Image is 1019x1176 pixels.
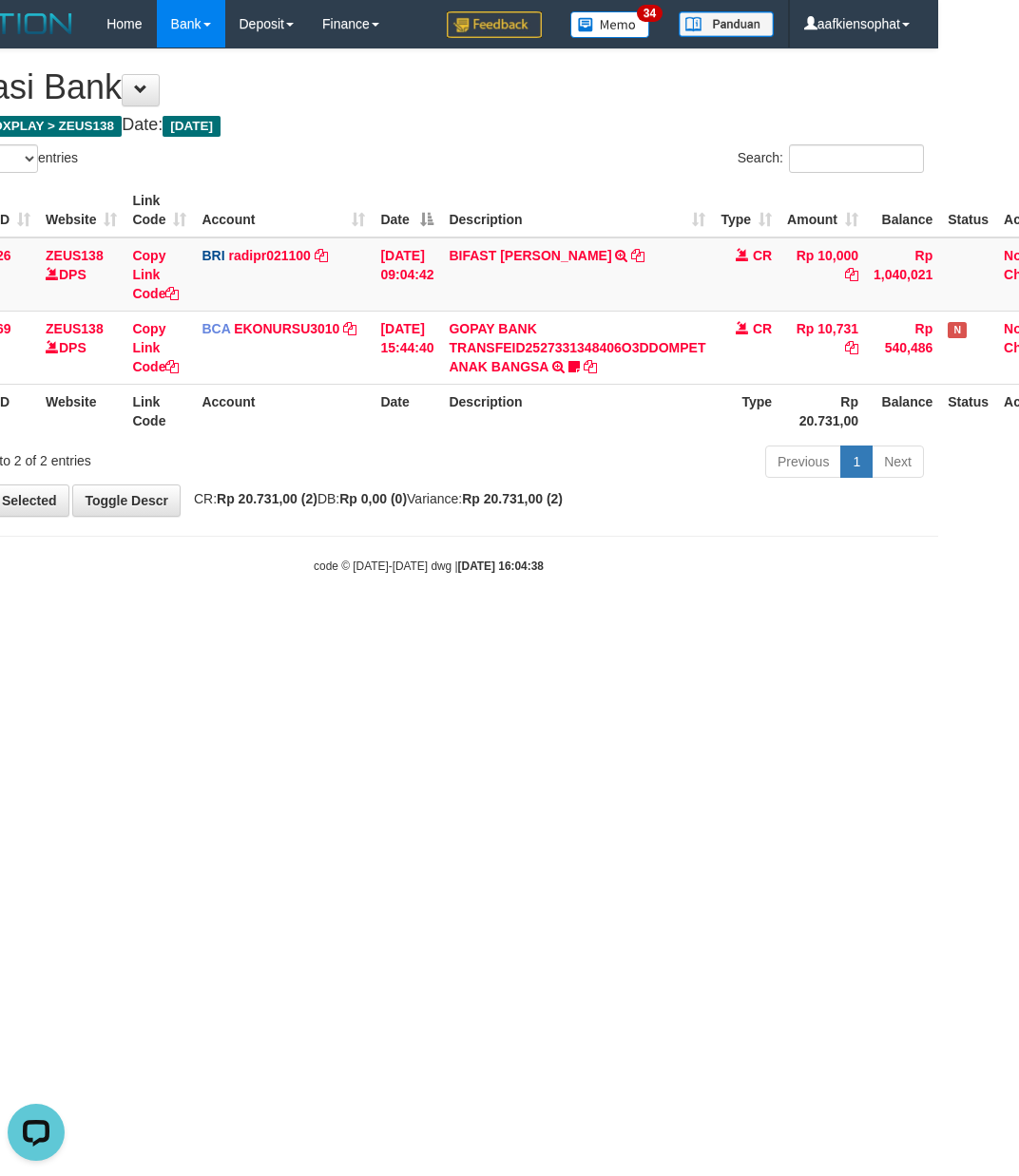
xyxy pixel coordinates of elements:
th: Date [373,384,441,438]
th: Type [713,384,779,438]
th: Status [940,384,996,438]
strong: Rp 20.731,00 (2) [217,491,317,506]
a: Copy Link Code [132,248,179,301]
td: Rp 540,486 [866,311,940,384]
a: Toggle Descr [72,484,181,517]
a: radipr021100 [228,248,310,263]
th: Date: activate to sort column descending [373,183,441,237]
a: ZEUS138 [46,248,104,263]
a: Copy Rp 10,731 to clipboard [845,340,858,355]
a: Copy BIFAST ERIKA S PAUN to clipboard [631,248,644,263]
span: CR: DB: Variance: [184,491,563,506]
span: CR [753,248,772,263]
th: Balance [866,384,940,438]
th: Description: activate to sort column ascending [441,183,713,237]
th: Website: activate to sort column ascending [38,183,125,237]
small: code © [DATE]-[DATE] dwg | [314,560,544,573]
th: Type: activate to sort column ascending [713,183,779,237]
label: Search: [738,144,924,173]
a: Copy EKONURSU3010 to clipboard [343,321,356,336]
span: Has Note [948,322,967,338]
a: Next [872,446,924,478]
strong: [DATE] 16:04:38 [458,560,544,573]
td: DPS [38,311,125,384]
span: 34 [637,5,663,22]
strong: Rp 20.731,00 (2) [462,491,563,506]
img: Button%20Memo.svg [570,11,650,38]
td: Rp 1,040,021 [866,237,940,312]
strong: Rp 0,00 (0) [339,491,407,506]
a: Previous [765,446,841,478]
th: Balance [866,183,940,237]
a: EKONURSU3010 [234,321,339,336]
th: Description [441,384,713,438]
input: Search: [789,144,924,173]
th: Account: activate to sort column ascending [194,183,373,237]
th: Status [940,183,996,237]
td: Rp 10,731 [779,311,866,384]
th: Link Code: activate to sort column ascending [125,183,194,237]
th: Rp 20.731,00 [779,384,866,438]
span: CR [753,321,772,336]
td: Rp 10,000 [779,237,866,312]
th: Amount: activate to sort column ascending [779,183,866,237]
td: DPS [38,237,125,312]
a: ZEUS138 [46,321,104,336]
button: Open LiveChat chat widget [8,8,65,65]
th: Account [194,384,373,438]
a: Copy GOPAY BANK TRANSFEID2527331348406O3DDOMPET ANAK BANGSA to clipboard [584,359,597,374]
span: BCA [202,321,230,336]
span: BRI [202,248,224,263]
a: BIFAST [PERSON_NAME] [449,248,611,263]
a: 1 [840,446,873,478]
img: Feedback.jpg [447,11,542,38]
td: [DATE] 09:04:42 [373,237,441,312]
th: Link Code [125,384,194,438]
img: panduan.png [679,11,774,37]
span: [DATE] [163,116,221,137]
td: [DATE] 15:44:40 [373,311,441,384]
a: GOPAY BANK TRANSFEID2527331348406O3DDOMPET ANAK BANGSA [449,321,705,374]
a: Copy Rp 10,000 to clipboard [845,267,858,282]
a: Copy Link Code [132,321,179,374]
th: Website [38,384,125,438]
a: Copy radipr021100 to clipboard [315,248,328,263]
